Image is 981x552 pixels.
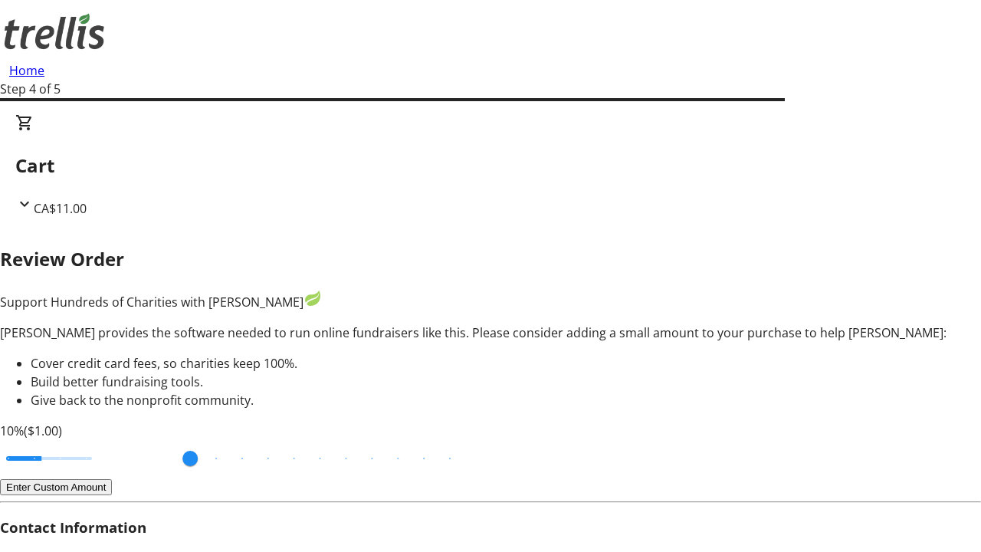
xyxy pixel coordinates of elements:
h2: Cart [15,152,966,179]
span: CA$11.00 [34,200,87,217]
li: Cover credit card fees, so charities keep 100%. [31,354,981,373]
div: CartCA$11.00 [15,113,966,218]
li: Build better fundraising tools. [31,373,981,391]
li: Give back to the nonprofit community. [31,391,981,409]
